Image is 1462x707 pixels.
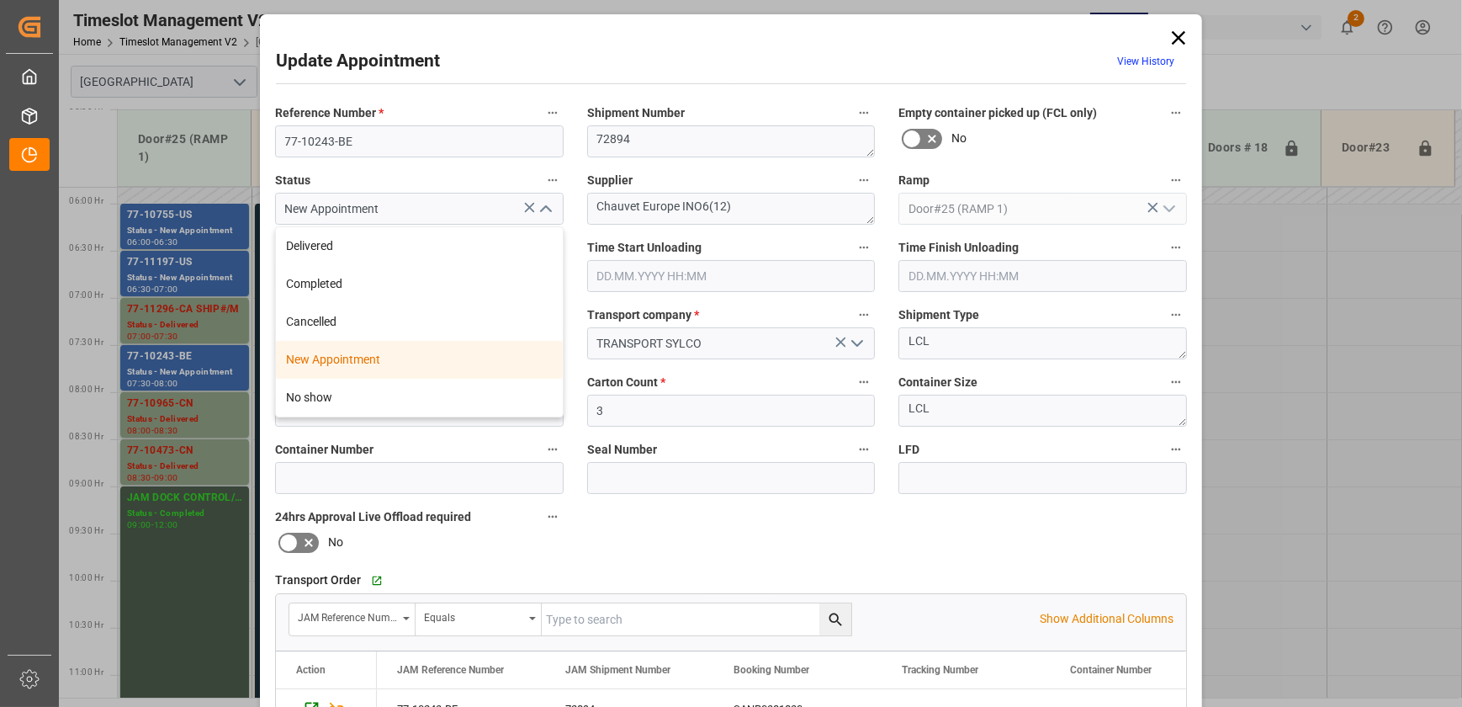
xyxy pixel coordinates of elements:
span: Status [275,172,310,189]
div: Delivered [276,227,563,265]
span: Shipment Number [587,104,685,122]
span: Transport company [587,306,699,324]
button: Ramp [1165,169,1187,191]
div: Cancelled [276,303,563,341]
textarea: 72894 [587,125,876,157]
span: JAM Reference Number [397,664,504,676]
button: close menu [532,196,557,222]
button: Status [542,169,564,191]
span: Container Size [898,374,977,391]
span: JAM Shipment Number [565,664,670,676]
span: Container Number [275,441,373,459]
button: Carton Count * [853,371,875,393]
div: No show [276,379,563,417]
button: open menu [844,331,869,357]
span: Time Finish Unloading [898,239,1019,257]
span: No [951,130,967,147]
button: open menu [416,603,542,635]
button: Transport company * [853,304,875,326]
button: Supplier [853,169,875,191]
input: Type to search/select [898,193,1187,225]
a: View History [1117,56,1174,67]
textarea: LCL [898,327,1187,359]
input: DD.MM.YYYY HH:MM [587,260,876,292]
input: Type to search/select [275,193,564,225]
button: search button [819,603,851,635]
h2: Update Appointment [276,48,440,75]
textarea: LCL [898,395,1187,427]
span: Empty container picked up (FCL only) [898,104,1097,122]
span: 24hrs Approval Live Offload required [275,508,471,526]
span: Reference Number [275,104,384,122]
div: Completed [276,265,563,303]
span: Booking Number [734,664,809,676]
div: New Appointment [276,341,563,379]
button: Time Start Unloading [853,237,875,258]
button: Time Finish Unloading [1165,237,1187,258]
button: Shipment Type [1165,304,1187,326]
span: LFD [898,441,919,459]
div: Action [296,664,326,676]
input: DD.MM.YYYY HH:MM [898,260,1187,292]
p: Show Additional Columns [1040,610,1173,628]
span: Seal Number [587,441,657,459]
span: No [328,534,343,551]
button: Shipment Number [853,102,875,124]
span: Supplier [587,172,633,189]
button: Empty container picked up (FCL only) [1165,102,1187,124]
span: Container Number [1070,664,1152,676]
button: 24hrs Approval Live Offload required [542,506,564,528]
button: Container Size [1165,371,1187,393]
button: open menu [289,603,416,635]
button: open menu [1155,196,1180,222]
div: JAM Reference Number [298,606,397,625]
span: Time Start Unloading [587,239,702,257]
button: Seal Number [853,439,875,460]
button: LFD [1165,439,1187,460]
input: Type to search [542,603,851,635]
button: Container Number [542,439,564,460]
span: Carton Count [587,374,665,391]
button: Reference Number * [542,102,564,124]
textarea: Chauvet Europe INO6(12) [587,193,876,225]
div: Equals [424,606,523,625]
span: Shipment Type [898,306,979,324]
span: Transport Order [275,571,361,589]
span: Tracking Number [902,664,978,676]
span: Ramp [898,172,930,189]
